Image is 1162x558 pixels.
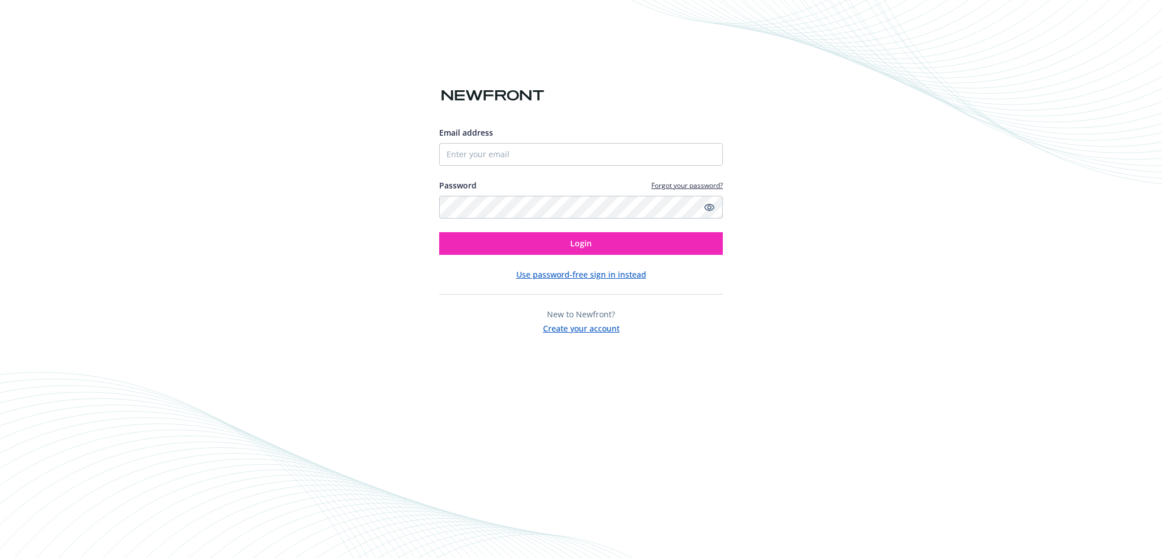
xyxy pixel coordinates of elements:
[439,143,723,166] input: Enter your email
[516,268,646,280] button: Use password-free sign in instead
[543,320,620,334] button: Create your account
[439,127,493,138] span: Email address
[439,196,723,219] input: Enter your password
[547,309,615,320] span: New to Newfront?
[702,200,716,214] a: Show password
[651,181,723,190] a: Forgot your password?
[439,232,723,255] button: Login
[570,238,592,249] span: Login
[439,179,477,191] label: Password
[439,86,546,106] img: Newfront logo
